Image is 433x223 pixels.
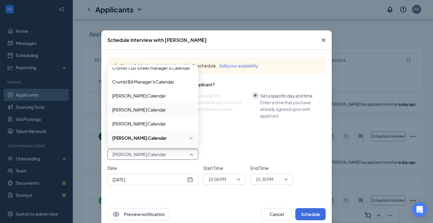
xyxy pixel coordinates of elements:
span: [PERSON_NAME] Calendar [112,135,166,141]
div: How do you want to schedule time with the applicant? [107,81,326,87]
button: Cancel [261,208,292,220]
svg: Cross [320,36,327,44]
span: [PERSON_NAME] Calendar [112,106,166,113]
span: 10:30 PM [256,175,274,184]
svg: Eye [112,211,120,218]
span: [PERSON_NAME] Calendar [112,150,166,159]
span: [PERSON_NAME] Calendar [112,120,166,127]
span: Start Time [203,165,246,171]
button: EyePreview notification [107,208,170,220]
div: Schedule Interview with [PERSON_NAME] [107,37,207,43]
div: Select from availability [176,92,247,99]
div: Open Intercom Messenger [412,202,427,217]
span: Crumbl BA Manager's Calendar [112,78,174,85]
button: Add your availability [219,62,258,69]
input: Aug 26, 2025 [112,176,186,183]
span: End Time [250,165,293,171]
svg: Warning [112,63,118,69]
span: Crumbl 71st Street Manager's Calendar [112,64,190,71]
div: Choose an available day and time slot from the interview lead’s calendar [176,99,247,119]
span: 10:00 PM [208,175,226,184]
svg: Checkmark [189,134,193,142]
button: Close [315,30,332,50]
span: [PERSON_NAME] Calendar [112,92,166,99]
button: Schedule [295,208,326,220]
span: Date [107,165,198,171]
div: Enter a time that you have already agreed upon with applicant [260,99,321,119]
div: No available time slots to automatically schedule. [121,62,321,69]
div: Set a specific day and time [260,92,321,99]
